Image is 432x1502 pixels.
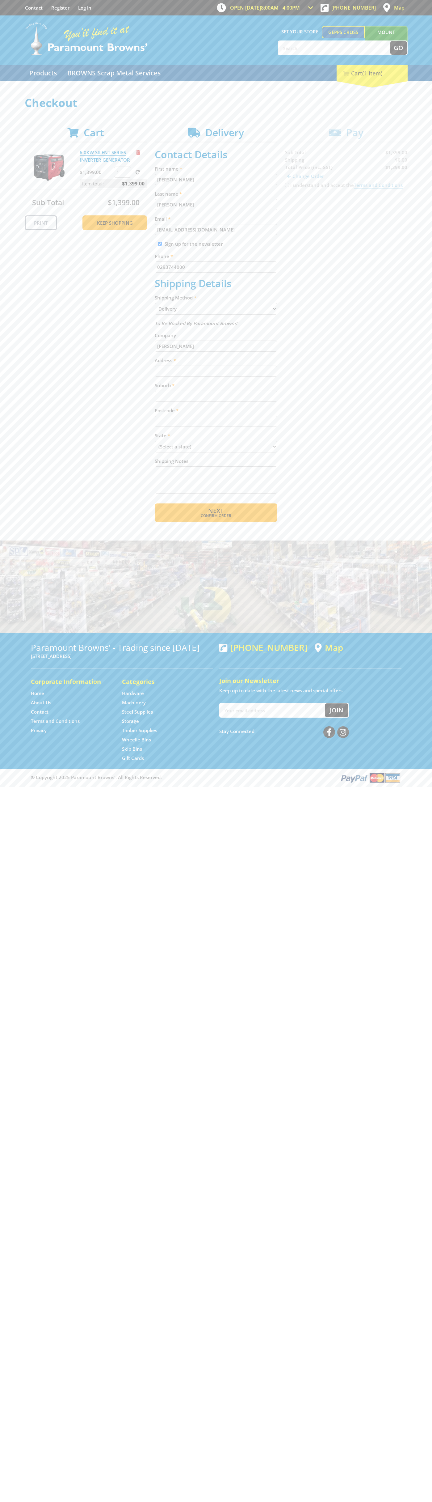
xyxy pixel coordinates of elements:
[122,677,201,686] h5: Categories
[155,366,277,377] input: Please enter your address.
[155,215,277,223] label: Email
[155,432,277,439] label: State
[122,718,139,724] a: Go to the Storage page
[340,772,401,783] img: PayPal, Mastercard, Visa accepted
[230,4,300,11] span: OPEN [DATE]
[31,652,213,660] p: [STREET_ADDRESS]
[155,391,277,402] input: Please enter your suburb.
[155,503,277,522] button: Next Confirm order
[322,26,365,38] a: Gepps Cross
[155,261,277,273] input: Please enter your telephone number.
[122,709,153,715] a: Go to the Steel Supplies page
[325,703,348,717] button: Join
[315,643,343,653] a: View a map of Gepps Cross location
[78,5,91,11] a: Log in
[122,746,142,752] a: Go to the Skip Bins page
[362,70,383,77] span: (1 item)
[168,514,264,518] span: Confirm order
[155,294,277,301] label: Shipping Method
[122,755,144,762] a: Go to the Gift Cards page
[155,199,277,210] input: Please enter your last name.
[155,252,277,260] label: Phone
[219,724,349,739] div: Stay Connected
[84,126,104,139] span: Cart
[25,772,408,783] div: ® Copyright 2025 Paramount Browns'. All Rights Reserved.
[219,687,401,694] p: Keep up to date with the latest news and special offers.
[155,320,238,326] em: To Be Booked By Paramount Browns'
[155,190,277,197] label: Last name
[31,699,51,706] a: Go to the About Us page
[122,179,145,188] span: $1,399.00
[31,727,47,734] a: Go to the Privacy page
[155,165,277,172] label: First name
[155,303,277,315] select: Please select a shipping method.
[365,26,408,49] a: Mount [PERSON_NAME]
[108,197,140,207] span: $1,399.00
[337,65,408,81] div: Cart
[51,5,69,11] a: Go to the registration page
[155,278,277,289] h2: Shipping Details
[155,441,277,452] select: Please select your state.
[165,241,223,247] label: Sign up for the newsletter
[220,703,325,717] input: Your email address
[155,457,277,465] label: Shipping Notes
[261,4,300,11] span: 8:00am - 4:00pm
[155,416,277,427] input: Please enter your postcode.
[155,357,277,364] label: Address
[25,5,43,11] a: Go to the Contact page
[155,407,277,414] label: Postcode
[390,41,407,55] button: Go
[25,215,57,230] a: Print
[31,709,48,715] a: Go to the Contact page
[155,224,277,235] input: Please enter your email address.
[25,97,408,109] h1: Checkout
[32,197,64,207] span: Sub Total
[155,382,277,389] label: Suburb
[155,149,277,160] h2: Contact Details
[136,149,140,155] a: Remove from cart
[122,690,144,697] a: Go to the Hardware page
[208,507,224,515] span: Next
[82,215,147,230] a: Keep Shopping
[122,736,151,743] a: Go to the Wheelie Bins page
[219,677,401,685] h5: Join our Newsletter
[279,41,390,55] input: Search
[122,699,146,706] a: Go to the Machinery page
[31,718,80,724] a: Go to the Terms and Conditions page
[205,126,244,139] span: Delivery
[219,643,307,652] div: [PHONE_NUMBER]
[63,65,165,81] a: Go to the BROWNS Scrap Metal Services page
[155,174,277,185] input: Please enter your first name.
[278,26,322,37] span: Set your store
[80,168,113,176] p: $1,399.00
[31,690,44,697] a: Go to the Home page
[25,65,61,81] a: Go to the Products page
[80,179,147,188] p: Item total:
[31,643,213,652] h3: Paramount Browns' - Trading since [DATE]
[155,332,277,339] label: Company
[31,149,68,186] img: 6.0KW SILENT SERIES INVERTER GENERATOR
[25,22,148,56] img: Paramount Browns'
[80,149,130,163] a: 6.0KW SILENT SERIES INVERTER GENERATOR
[122,727,157,734] a: Go to the Timber Supplies page
[31,677,110,686] h5: Corporate Information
